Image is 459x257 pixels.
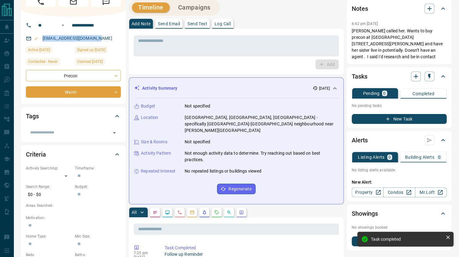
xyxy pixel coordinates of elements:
button: Open [110,128,119,137]
p: [PERSON_NAME] called her. Wants to buy precon at [GEOGRAPHIC_DATA][STREET_ADDRESS][PERSON_NAME] a... [352,28,447,60]
div: Notes [352,1,447,16]
p: Activity Pattern [141,150,171,157]
svg: Requests [214,210,219,215]
p: Completed [412,92,434,96]
svg: Listing Alerts [202,210,207,215]
p: Building Alerts [405,155,434,159]
div: Activity Summary[DATE] [134,83,338,94]
p: Add Note [132,22,150,26]
button: Open [59,22,67,29]
p: Listing Alerts [358,155,385,159]
p: Size & Rooms [141,139,167,145]
button: Campaigns [172,2,217,13]
svg: Agent Actions [239,210,244,215]
a: Property [352,187,383,197]
p: Not specified [185,103,210,109]
p: Not enough activity data to determine. Try reaching out based on best practices. [185,150,338,163]
div: Tags [26,109,121,124]
p: Log Call [215,22,231,26]
svg: Opportunities [227,210,232,215]
p: Activity Summary [142,85,177,92]
p: Home Type: [26,234,72,239]
svg: Notes [153,210,158,215]
p: Budget [141,103,155,109]
p: Not specified [185,139,210,145]
p: 6:42 pm [DATE] [352,22,378,26]
span: Claimed [DATE] [77,59,103,65]
p: All [132,210,137,214]
span: Active [DATE] [28,47,50,53]
svg: Emails [190,210,195,215]
p: Send Text [187,22,207,26]
p: Search Range: [26,184,72,190]
span: Signed up [DATE] [77,47,105,53]
p: [GEOGRAPHIC_DATA], [GEOGRAPHIC_DATA], [GEOGRAPHIC_DATA] - specifically [GEOGRAPHIC_DATA]-[GEOGRAP... [185,114,338,134]
h2: Alerts [352,135,368,145]
p: 0 [438,155,441,159]
p: Areas Searched: [26,203,121,208]
p: Budget: [75,184,121,190]
a: [EMAIL_ADDRESS][DOMAIN_NAME] [43,36,112,41]
button: Regenerate [217,184,256,194]
p: Min Size: [75,234,121,239]
svg: Calls [177,210,182,215]
p: Location [141,114,158,121]
h2: Criteria [26,149,46,159]
button: New Showing [352,236,447,246]
p: No repeated listings or buildings viewed [185,168,261,174]
p: Task Completed [165,245,336,251]
p: 0 [388,155,391,159]
p: Pending [363,91,379,96]
p: Timeframe: [75,165,121,171]
p: New Alert: [352,179,447,186]
p: No pending tasks [352,101,447,110]
a: Condos [383,187,415,197]
a: Mr.Loft [415,187,447,197]
p: Repeated Interest [141,168,175,174]
div: Alerts [352,133,447,148]
div: Tue Oct 14 2025 [75,47,121,55]
div: Tue Oct 14 2025 [75,58,121,67]
div: Tue Oct 14 2025 [26,47,72,55]
p: [DATE] [319,86,330,91]
div: Task completed [371,237,443,242]
p: No listing alerts available [352,167,447,173]
button: New Task [352,114,447,124]
p: Send Email [158,22,180,26]
h2: Tasks [352,71,367,81]
p: $0 - $0 [26,190,72,200]
svg: Lead Browsing Activity [165,210,170,215]
h2: Tags [26,111,39,121]
div: Precon [26,70,121,81]
p: Motivation: [26,215,121,221]
div: Warm [26,86,121,98]
p: 0 [383,91,386,96]
div: Showings [352,206,447,221]
p: 7:25 pm [134,251,155,255]
svg: Email Valid [34,36,38,41]
span: Contacted - Never [28,59,58,65]
button: Timeline [132,2,170,13]
div: Criteria [26,147,121,162]
p: Actively Searching: [26,165,72,171]
div: Tasks [352,69,447,84]
h2: Notes [352,4,368,14]
p: No showings booked [352,225,447,230]
h2: Showings [352,209,378,218]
